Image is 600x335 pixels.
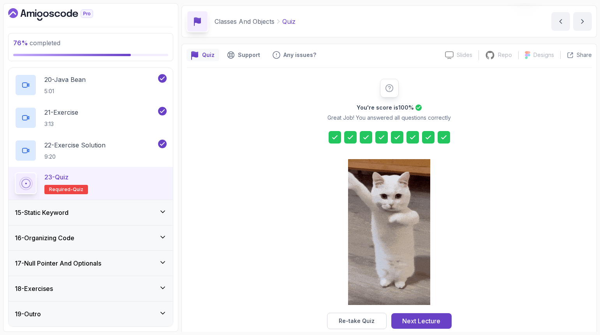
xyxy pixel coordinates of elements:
h3: 19 - Outro [15,309,41,319]
h3: 17 - Null Pointer And Optionals [15,259,101,268]
p: Quiz [282,17,296,26]
p: 5:01 [44,87,86,95]
button: 21-Exercise3:13 [15,107,167,129]
p: Any issues? [283,51,316,59]
button: 17-Null Pointer And Optionals [9,251,173,276]
h3: 18 - Exercises [15,284,53,293]
p: 20 - Java Bean [44,75,86,84]
p: 22 - Exercise Solution [44,140,106,150]
div: Next Lecture [402,316,440,326]
button: 15-Static Keyword [9,200,173,225]
button: 16-Organizing Code [9,225,173,250]
button: quiz button [187,49,219,61]
button: Next Lecture [391,313,452,329]
p: Quiz [202,51,215,59]
button: 20-Java Bean5:01 [15,74,167,96]
p: Share [577,51,592,59]
button: Share [560,51,592,59]
button: Re-take Quiz [327,313,387,329]
p: 23 - Quiz [44,172,69,182]
button: 23-QuizRequired-quiz [15,172,167,194]
p: 3:13 [44,120,78,128]
span: Required- [49,186,73,193]
button: previous content [551,12,570,31]
h3: 16 - Organizing Code [15,233,74,243]
p: Support [238,51,260,59]
p: 9:20 [44,153,106,161]
button: Feedback button [268,49,321,61]
img: cool-cat [348,159,430,305]
span: 76 % [13,39,28,47]
a: Dashboard [8,8,111,21]
button: 19-Outro [9,301,173,326]
div: Re-take Quiz [339,317,375,325]
p: Classes And Objects [215,17,274,26]
p: 21 - Exercise [44,108,78,117]
h2: You're score is 100 % [357,104,414,112]
p: Slides [457,51,472,59]
button: 22-Exercise Solution9:20 [15,140,167,161]
button: 18-Exercises [9,276,173,301]
p: Repo [498,51,512,59]
p: Designs [533,51,554,59]
span: completed [13,39,60,47]
h3: 15 - Static Keyword [15,208,69,217]
span: quiz [73,186,83,193]
p: Great Job! You answered all questions correctly [327,114,451,122]
button: Support button [222,49,265,61]
button: next content [573,12,592,31]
